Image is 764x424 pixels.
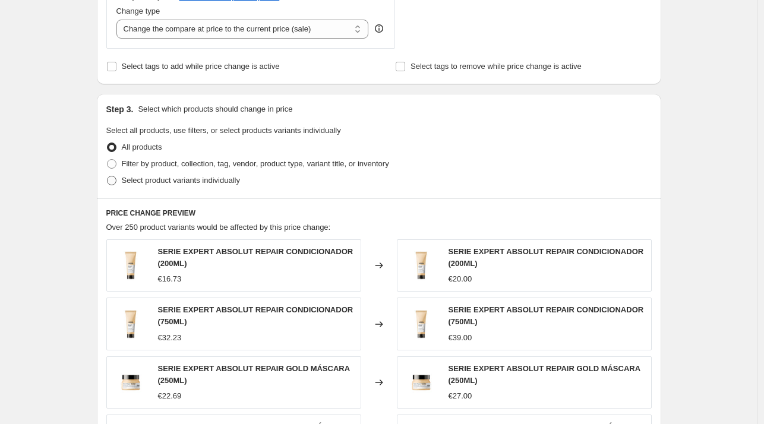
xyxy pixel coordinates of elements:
span: All products [122,143,162,151]
p: Select which products should change in price [138,103,292,115]
img: 3474636976089_a5772f75-deb9-4515-93d6-e0dfe3c2ef70_80x.jpg [113,248,149,283]
div: €22.69 [158,390,182,402]
span: SERIE EXPERT ABSOLUT REPAIR CONDICIONADOR (750ML) [158,305,353,326]
span: Change type [116,7,160,15]
span: SERIE EXPERT ABSOLUT REPAIR GOLD MÁSCARA (250ML) [449,364,640,385]
div: €39.00 [449,332,472,344]
div: €27.00 [449,390,472,402]
span: SERIE EXPERT ABSOLUT REPAIR CONDICIONADOR (200ML) [158,247,353,268]
span: Select all products, use filters, or select products variants individually [106,126,341,135]
div: €20.00 [449,273,472,285]
h6: PRICE CHANGE PREVIEW [106,208,652,218]
span: Filter by product, collection, tag, vendor, product type, variant title, or inventory [122,159,389,168]
span: SERIE EXPERT ABSOLUT REPAIR CONDICIONADOR (750ML) [449,305,644,326]
img: 3474636976089_a5772f75-deb9-4515-93d6-e0dfe3c2ef70_80x.jpg [403,248,439,283]
h2: Step 3. [106,103,134,115]
img: 3474636976089_a5772f75-deb9-4515-93d6-e0dfe3c2ef70_80x.jpg [403,306,439,342]
span: Select product variants individually [122,176,240,185]
span: SERIE EXPERT ABSOLUT REPAIR CONDICIONADOR (200ML) [449,247,644,268]
span: Select tags to add while price change is active [122,62,280,71]
img: 3474636975310_6a601870-7e14-4e07-b32c-624f88ffc12b_80x.jpg [113,365,149,400]
img: 3474636976089_a5772f75-deb9-4515-93d6-e0dfe3c2ef70_80x.jpg [113,306,149,342]
div: help [373,23,385,34]
div: €16.73 [158,273,182,285]
span: Over 250 product variants would be affected by this price change: [106,223,331,232]
div: €32.23 [158,332,182,344]
img: 3474636975310_6a601870-7e14-4e07-b32c-624f88ffc12b_80x.jpg [403,365,439,400]
span: Select tags to remove while price change is active [411,62,582,71]
span: SERIE EXPERT ABSOLUT REPAIR GOLD MÁSCARA (250ML) [158,364,350,385]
